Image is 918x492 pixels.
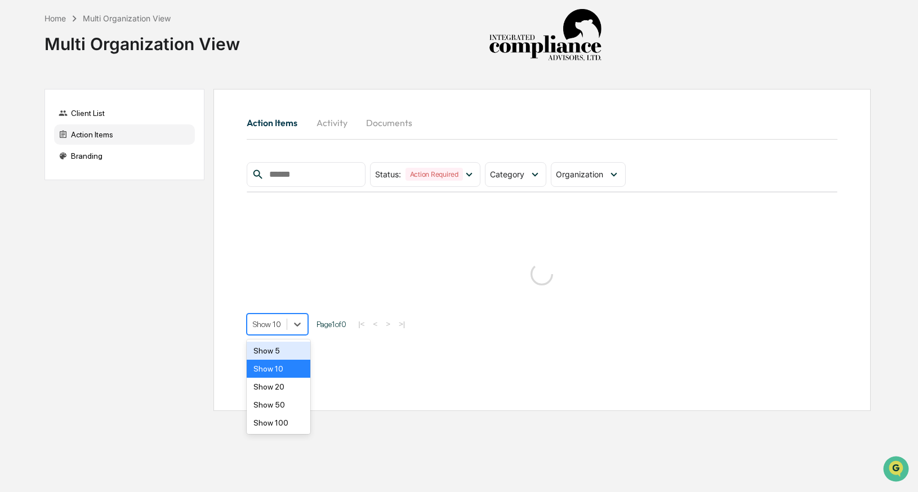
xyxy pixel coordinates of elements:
div: 🔎 [11,164,20,173]
div: Start new chat [38,86,185,97]
div: Show 10 [247,360,310,378]
div: activity tabs [247,109,837,136]
img: Integrated Compliance Advisors [489,9,601,62]
button: Action Items [247,109,306,136]
a: 🖐️Preclearance [7,137,77,158]
span: Page 1 of 0 [317,320,346,329]
div: Client List [54,103,195,123]
button: > [382,319,394,329]
button: < [369,319,381,329]
iframe: Open customer support [882,455,912,485]
div: 🖐️ [11,143,20,152]
div: Home [44,14,66,23]
button: >| [395,319,408,329]
button: Start new chat [191,90,205,103]
img: 1746055101610-c473b297-6a78-478c-a979-82029cc54cd1 [11,86,32,106]
span: Data Lookup [23,163,71,175]
div: We're available if you need us! [38,97,142,106]
span: Organization [556,169,603,179]
span: Category [490,169,524,179]
button: Activity [306,109,357,136]
span: Pylon [112,191,136,199]
a: Powered byPylon [79,190,136,199]
div: Show 5 [247,342,310,360]
button: Documents [357,109,421,136]
a: 🔎Data Lookup [7,159,75,179]
div: Action Required [405,168,463,181]
button: |< [355,319,368,329]
span: Status : [375,169,401,179]
div: Multi Organization View [83,14,171,23]
div: Show 100 [247,414,310,432]
span: Attestations [93,142,140,153]
div: Multi Organization View [44,25,240,54]
a: 🗄️Attestations [77,137,144,158]
div: 🗄️ [82,143,91,152]
div: Show 50 [247,396,310,414]
div: Action Items [54,124,195,145]
p: How can we help? [11,24,205,42]
div: Branding [54,146,195,166]
span: Preclearance [23,142,73,153]
div: Show 20 [247,378,310,396]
